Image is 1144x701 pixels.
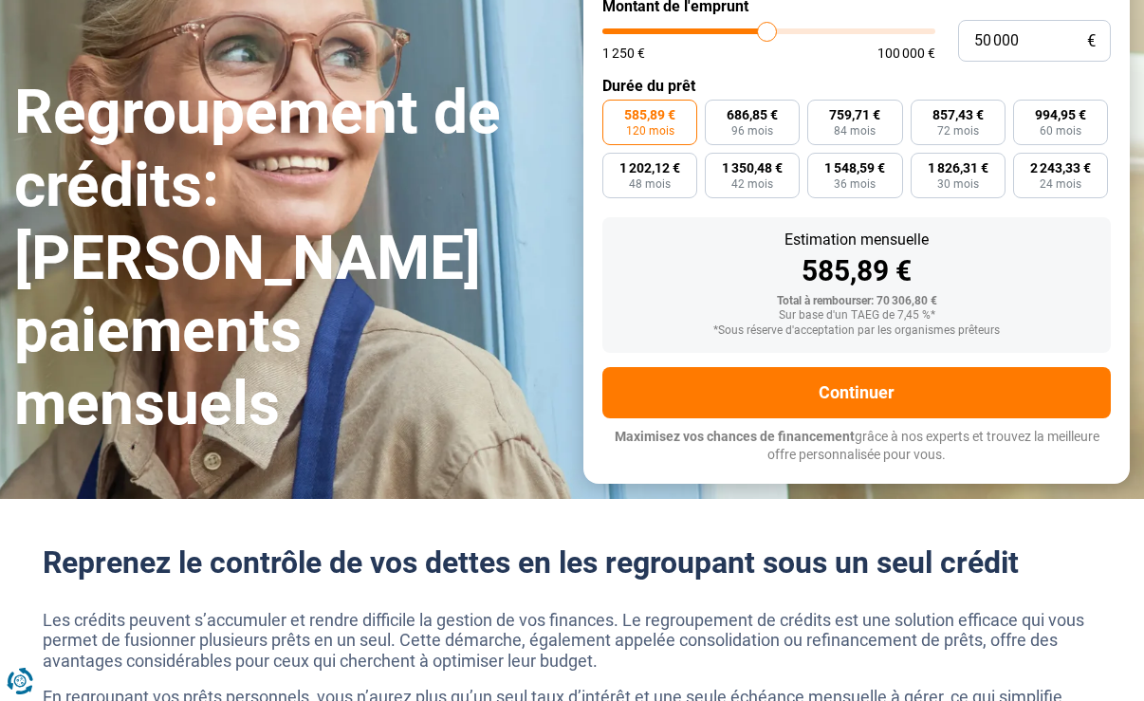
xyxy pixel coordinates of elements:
[928,161,988,175] span: 1 826,31 €
[618,309,1096,323] div: Sur base d'un TAEG de 7,45 %*
[602,367,1111,418] button: Continuer
[43,610,1101,672] p: Les crédits peuvent s’accumuler et rendre difficile la gestion de vos finances. Le regroupement d...
[1030,161,1091,175] span: 2 243,33 €
[937,125,979,137] span: 72 mois
[824,161,885,175] span: 1 548,59 €
[932,108,984,121] span: 857,43 €
[615,429,855,444] span: Maximisez vos chances de financement
[877,46,935,60] span: 100 000 €
[1035,108,1086,121] span: 994,95 €
[618,324,1096,338] div: *Sous réserve d'acceptation par les organismes prêteurs
[829,108,880,121] span: 759,71 €
[834,125,876,137] span: 84 mois
[626,125,674,137] span: 120 mois
[722,161,783,175] span: 1 350,48 €
[624,108,675,121] span: 585,89 €
[618,257,1096,286] div: 585,89 €
[1087,33,1096,49] span: €
[602,46,645,60] span: 1 250 €
[602,77,1111,95] label: Durée du prêt
[727,108,778,121] span: 686,85 €
[937,178,979,190] span: 30 mois
[731,178,773,190] span: 42 mois
[731,125,773,137] span: 96 mois
[618,295,1096,308] div: Total à rembourser: 70 306,80 €
[14,77,561,441] h1: Regroupement de crédits: [PERSON_NAME] paiements mensuels
[618,232,1096,248] div: Estimation mensuelle
[43,544,1101,581] h2: Reprenez le contrôle de vos dettes en les regroupant sous un seul crédit
[602,428,1111,465] p: grâce à nos experts et trouvez la meilleure offre personnalisée pour vous.
[619,161,680,175] span: 1 202,12 €
[1040,125,1081,137] span: 60 mois
[1040,178,1081,190] span: 24 mois
[629,178,671,190] span: 48 mois
[834,178,876,190] span: 36 mois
